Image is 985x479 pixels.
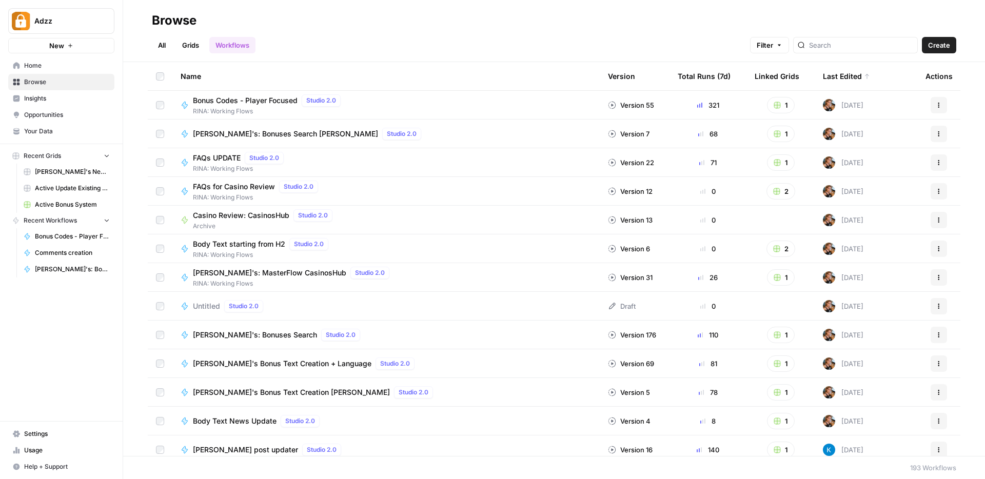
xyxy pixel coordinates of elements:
div: 140 [678,445,738,455]
a: Comments creation [19,245,114,261]
span: Studio 2.0 [399,388,428,397]
span: RINA: Working Flows [193,107,345,116]
span: [PERSON_NAME]'s: Bonuses Search [193,330,317,340]
span: Active Bonus System [35,200,110,209]
span: RINA: Working Flows [193,279,393,288]
div: Last Edited [823,62,870,90]
a: [PERSON_NAME] post updaterStudio 2.0 [181,444,592,456]
img: iwdyqet48crsyhqvxhgywfzfcsin [823,444,835,456]
div: Version 31 [608,272,653,283]
a: Bonus Codes - Player Focused [19,228,114,245]
span: Studio 2.0 [294,239,324,249]
div: 8 [678,416,738,426]
span: Home [24,61,110,70]
span: Studio 2.0 [298,211,328,220]
span: Studio 2.0 [284,182,313,191]
span: Studio 2.0 [306,96,336,105]
div: Version 16 [608,445,653,455]
div: 0 [678,301,738,311]
span: Studio 2.0 [229,302,259,311]
div: Version 22 [608,157,654,168]
div: [DATE] [823,271,863,284]
img: nwfydx8388vtdjnj28izaazbsiv8 [823,243,835,255]
button: 1 [767,327,795,343]
a: Your Data [8,123,114,139]
img: nwfydx8388vtdjnj28izaazbsiv8 [823,386,835,398]
span: Untitled [193,301,220,311]
img: nwfydx8388vtdjnj28izaazbsiv8 [823,99,835,111]
a: Body Text starting from H2Studio 2.0RINA: Working Flows [181,238,592,260]
span: Filter [757,40,773,50]
div: Version 12 [608,186,653,196]
span: Studio 2.0 [380,359,410,368]
a: Opportunities [8,107,114,123]
a: Bonus Codes - Player FocusedStudio 2.0RINA: Working Flows [181,94,592,116]
div: Version 55 [608,100,654,110]
div: Linked Grids [755,62,799,90]
div: Version 5 [608,387,650,397]
button: 2 [766,183,795,199]
img: nwfydx8388vtdjnj28izaazbsiv8 [823,214,835,226]
div: [DATE] [823,243,863,255]
span: Studio 2.0 [326,330,356,340]
div: 193 Workflows [910,463,956,473]
button: 1 [767,269,795,286]
div: 321 [678,100,738,110]
a: FAQs UPDATEStudio 2.0RINA: Working Flows [181,152,592,173]
img: nwfydx8388vtdjnj28izaazbsiv8 [823,300,835,312]
span: FAQs for Casino Review [193,182,275,192]
span: Studio 2.0 [249,153,279,163]
div: Actions [925,62,953,90]
span: Comments creation [35,248,110,257]
a: All [152,37,172,53]
span: Studio 2.0 [307,445,337,454]
span: RINA: Working Flows [193,250,332,260]
a: Browse [8,74,114,90]
button: Filter [750,37,789,53]
div: [DATE] [823,329,863,341]
span: Archive [193,222,337,231]
span: [PERSON_NAME]'s Bonus Text Creation [PERSON_NAME] [193,387,390,397]
div: Draft [608,301,636,311]
input: Search [809,40,913,50]
span: [PERSON_NAME]'s Bonus Text Creation + Language [193,358,371,369]
div: [DATE] [823,415,863,427]
span: Usage [24,446,110,455]
a: Workflows [209,37,255,53]
button: 2 [766,241,795,257]
a: Active Update Existing Post [19,180,114,196]
span: FAQs UPDATE [193,153,241,163]
span: Studio 2.0 [355,268,385,277]
a: Settings [8,426,114,442]
button: 1 [767,355,795,372]
span: [PERSON_NAME]'s News Grid [35,167,110,176]
div: Version 7 [608,129,649,139]
button: 1 [767,413,795,429]
div: 81 [678,358,738,369]
div: [DATE] [823,300,863,312]
div: 0 [678,244,738,254]
span: Casino Review: CasinosHub [193,210,289,221]
button: 1 [767,384,795,401]
a: Body Text News UpdateStudio 2.0 [181,415,592,427]
button: 1 [767,154,795,171]
a: [PERSON_NAME]'s Bonus Text Creation + LanguageStudio 2.0 [181,357,592,370]
span: [PERSON_NAME]'s: Bonuses Search [35,265,110,274]
div: 71 [678,157,738,168]
div: Version 4 [608,416,651,426]
a: Grids [176,37,205,53]
img: nwfydx8388vtdjnj28izaazbsiv8 [823,271,835,284]
img: nwfydx8388vtdjnj28izaazbsiv8 [823,185,835,197]
span: Adzz [34,16,96,26]
div: Name [181,62,592,90]
button: Recent Grids [8,148,114,164]
a: Home [8,57,114,74]
button: Create [922,37,956,53]
div: Total Runs (7d) [678,62,731,90]
div: 26 [678,272,738,283]
span: Body Text starting from H2 [193,239,285,249]
span: Studio 2.0 [387,129,417,138]
button: Workspace: Adzz [8,8,114,34]
img: nwfydx8388vtdjnj28izaazbsiv8 [823,357,835,370]
span: [PERSON_NAME]'s: MasterFlow CasinosHub [193,268,346,278]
